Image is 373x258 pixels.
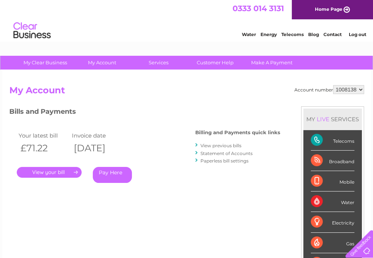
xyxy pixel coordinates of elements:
[17,141,70,156] th: £71.22
[71,56,133,70] a: My Account
[311,191,354,212] div: Water
[17,130,70,141] td: Your latest bill
[308,32,319,37] a: Blog
[311,212,354,232] div: Electricity
[9,85,364,99] h2: My Account
[184,56,246,70] a: Customer Help
[70,130,124,141] td: Invoice date
[260,32,277,37] a: Energy
[281,32,304,37] a: Telecoms
[303,109,362,130] div: MY SERVICES
[11,4,363,36] div: Clear Business is a trading name of Verastar Limited (registered in [GEOGRAPHIC_DATA] No. 3667643...
[311,151,354,171] div: Broadband
[241,56,303,70] a: Make A Payment
[311,171,354,191] div: Mobile
[13,19,51,42] img: logo.png
[128,56,189,70] a: Services
[315,116,331,123] div: LIVE
[200,143,241,148] a: View previous bills
[242,32,256,37] a: Water
[311,233,354,253] div: Gas
[311,130,354,151] div: Telecoms
[200,151,253,156] a: Statement of Accounts
[200,158,249,164] a: Paperless bill settings
[70,141,124,156] th: [DATE]
[233,4,284,13] a: 0333 014 3131
[17,167,82,178] a: .
[348,32,366,37] a: Log out
[294,85,364,94] div: Account number
[9,106,280,119] h3: Bills and Payments
[323,32,342,37] a: Contact
[15,56,76,70] a: My Clear Business
[93,167,132,183] a: Pay Here
[195,130,280,135] h4: Billing and Payments quick links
